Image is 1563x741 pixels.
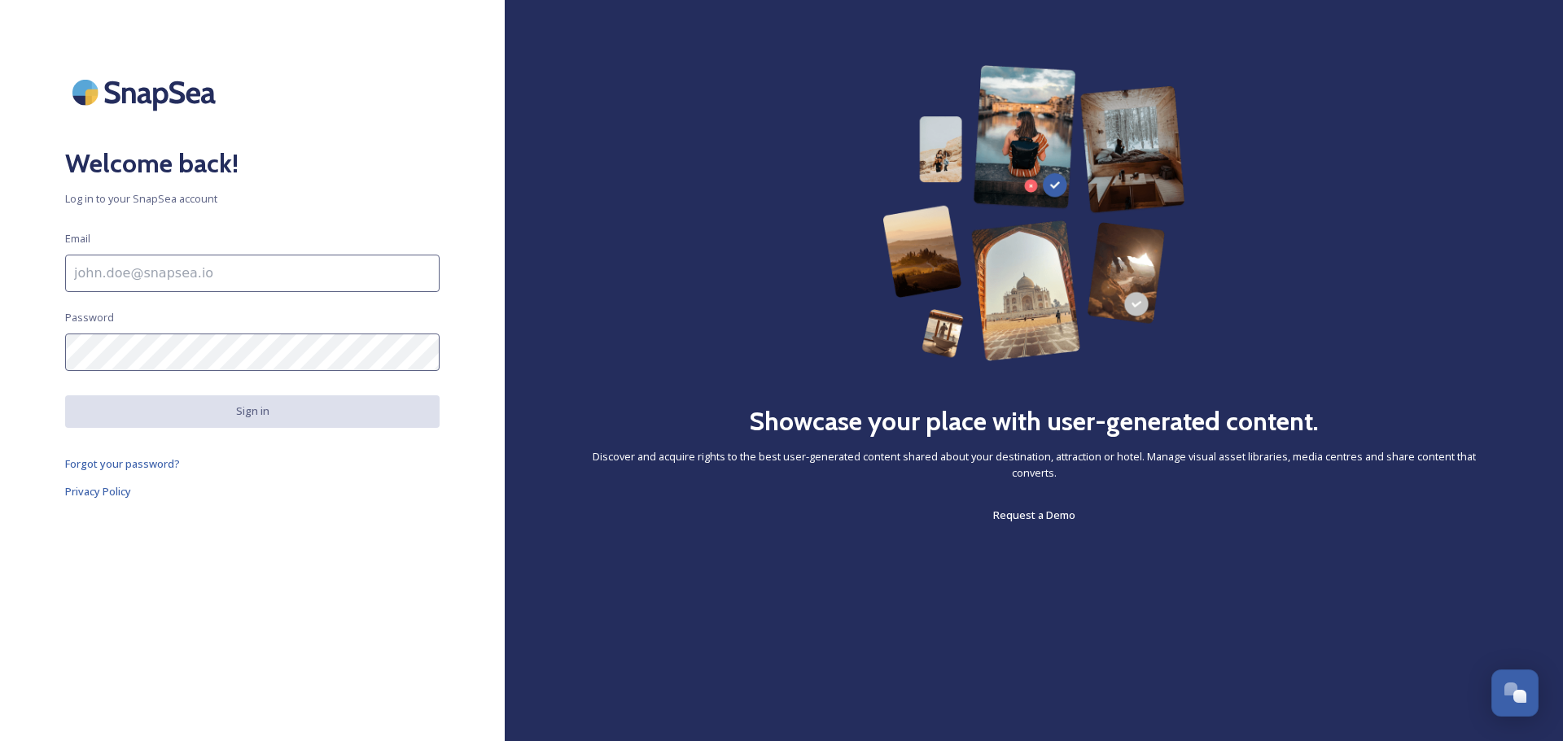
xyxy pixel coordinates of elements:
[65,484,131,499] span: Privacy Policy
[65,310,114,325] span: Password
[882,65,1185,361] img: 63b42ca75bacad526042e722_Group%20154-p-800.png
[65,191,440,207] span: Log in to your SnapSea account
[65,65,228,120] img: SnapSea Logo
[1491,669,1539,717] button: Open Chat
[993,508,1075,522] span: Request a Demo
[65,231,90,246] span: Email
[749,402,1319,441] h2: Showcase your place with user-generated content.
[993,505,1075,525] a: Request a Demo
[65,144,440,183] h2: Welcome back!
[65,454,440,473] a: Forgot your password?
[65,395,440,427] button: Sign in
[570,449,1498,480] span: Discover and acquire rights to the best user-generated content shared about your destination, att...
[65,456,180,471] span: Forgot your password?
[65,255,440,292] input: john.doe@snapsea.io
[65,482,440,501] a: Privacy Policy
